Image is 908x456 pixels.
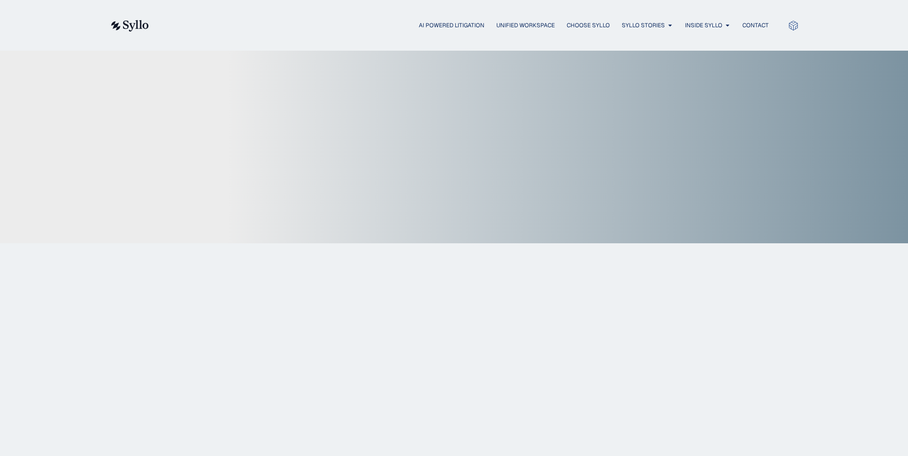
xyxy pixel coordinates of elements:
div: Menu Toggle [168,21,769,30]
a: Unified Workspace [496,21,555,30]
nav: Menu [168,21,769,30]
a: AI Powered Litigation [419,21,484,30]
a: Inside Syllo [685,21,722,30]
a: Choose Syllo [567,21,610,30]
a: Syllo Stories [622,21,665,30]
img: syllo [110,20,149,32]
a: Contact [742,21,769,30]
